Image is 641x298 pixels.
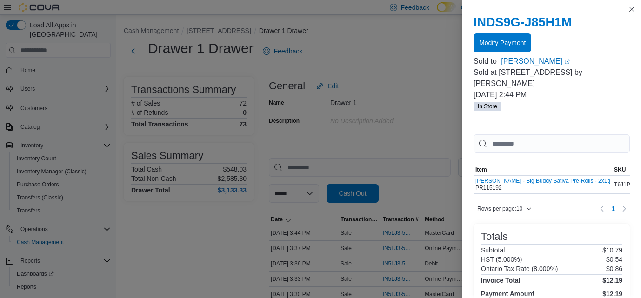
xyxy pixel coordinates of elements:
[611,204,615,213] span: 1
[474,67,630,89] p: Sold at [STREET_ADDRESS] by [PERSON_NAME]
[474,134,630,153] input: This is a search bar. As you type, the results lower in the page will automatically filter.
[596,201,630,216] nav: Pagination for table: MemoryTable from EuiInMemoryTable
[481,231,507,242] h3: Totals
[626,4,637,15] button: Close this dialog
[475,166,487,173] span: Item
[614,181,641,188] span: T6J1PYKF
[481,256,522,263] h6: HST (5.000%)
[475,178,610,192] div: PR115192
[501,56,630,67] a: [PERSON_NAME]External link
[474,102,501,111] span: In Store
[475,178,610,184] button: [PERSON_NAME] - Big Buddy Sativa Pre-Rolls - 2x1g
[602,246,622,254] p: $10.79
[596,203,608,214] button: Previous page
[474,33,531,52] button: Modify Payment
[481,246,505,254] h6: Subtotal
[474,15,630,30] h2: INDS9G-J85H1M
[602,290,622,298] h4: $12.19
[614,166,626,173] span: SKU
[481,277,521,284] h4: Invoice Total
[481,265,558,272] h6: Ontario Tax Rate (8.000%)
[474,56,499,67] div: Sold to
[474,89,630,100] p: [DATE] 2:44 PM
[474,164,612,175] button: Item
[602,277,622,284] h4: $12.19
[606,265,622,272] p: $0.86
[481,290,534,298] h4: Payment Amount
[608,201,619,216] button: Page 1 of 1
[606,256,622,263] p: $0.54
[474,203,535,214] button: Rows per page:10
[477,205,522,212] span: Rows per page : 10
[564,59,570,65] svg: External link
[619,203,630,214] button: Next page
[478,102,497,111] span: In Store
[608,201,619,216] ul: Pagination for table: MemoryTable from EuiInMemoryTable
[479,38,526,47] span: Modify Payment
